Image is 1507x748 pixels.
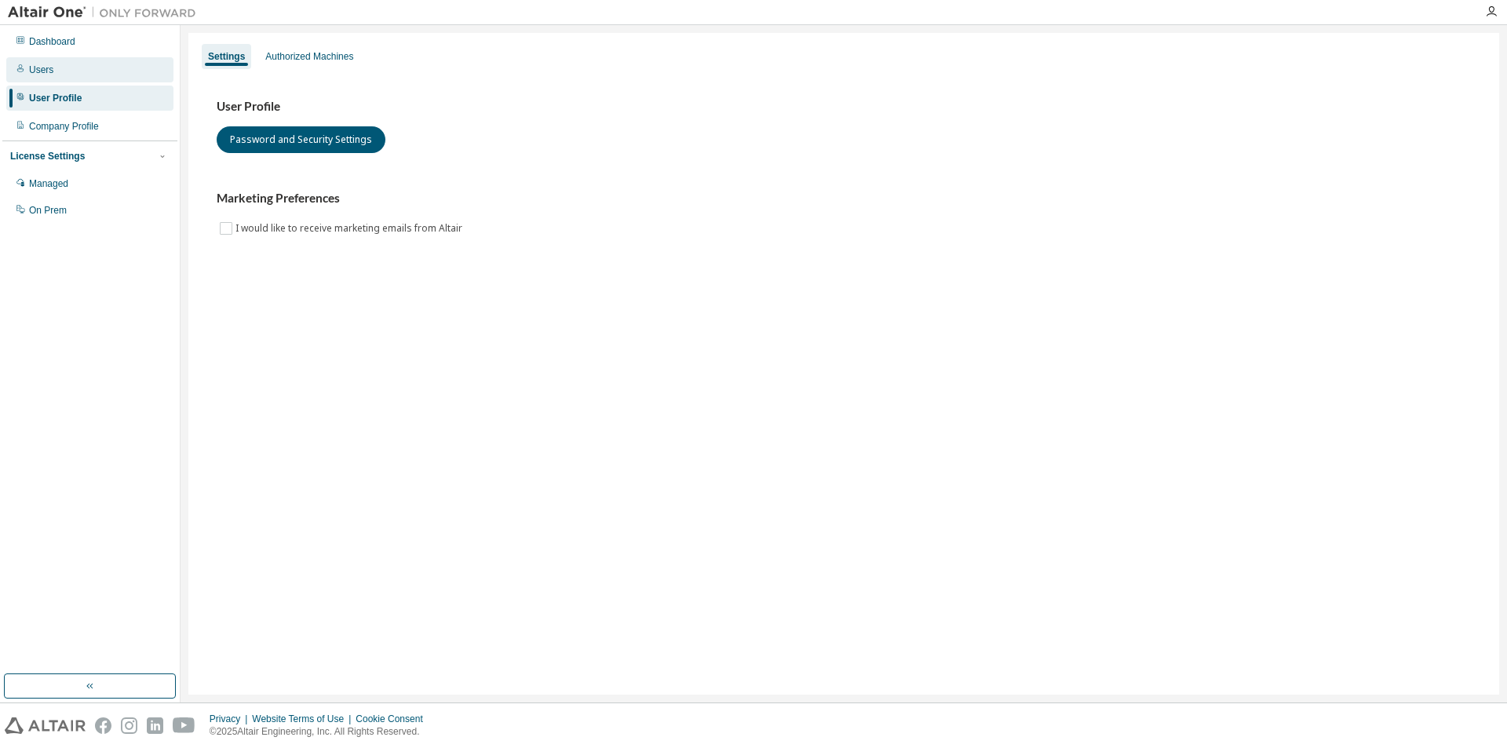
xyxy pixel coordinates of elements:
div: Managed [29,177,68,190]
img: linkedin.svg [147,717,163,734]
div: On Prem [29,204,67,217]
h3: User Profile [217,99,1471,115]
div: Company Profile [29,120,99,133]
button: Password and Security Settings [217,126,385,153]
h3: Marketing Preferences [217,191,1471,206]
img: instagram.svg [121,717,137,734]
div: License Settings [10,150,85,162]
img: youtube.svg [173,717,195,734]
div: Cookie Consent [356,713,432,725]
div: Users [29,64,53,76]
img: altair_logo.svg [5,717,86,734]
img: facebook.svg [95,717,111,734]
div: Privacy [210,713,252,725]
label: I would like to receive marketing emails from Altair [235,219,465,238]
div: Website Terms of Use [252,713,356,725]
img: Altair One [8,5,204,20]
div: Settings [208,50,245,63]
p: © 2025 Altair Engineering, Inc. All Rights Reserved. [210,725,432,739]
div: Authorized Machines [265,50,353,63]
div: Dashboard [29,35,75,48]
div: User Profile [29,92,82,104]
